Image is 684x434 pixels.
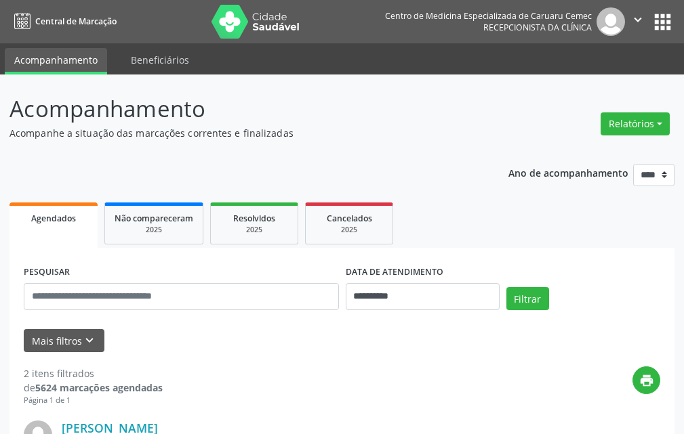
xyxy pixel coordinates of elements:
a: Beneficiários [121,48,199,72]
a: Acompanhamento [5,48,107,74]
div: Página 1 de 1 [24,395,163,406]
i:  [630,12,645,27]
span: Recepcionista da clínica [483,22,592,33]
p: Acompanhe a situação das marcações correntes e finalizadas [9,126,475,140]
label: PESQUISAR [24,262,70,283]
p: Ano de acompanhamento [508,164,628,181]
div: de [24,381,163,395]
button: Filtrar [506,287,549,310]
div: 2025 [220,225,288,235]
button: Relatórios [601,112,670,135]
strong: 5624 marcações agendadas [35,381,163,394]
a: Central de Marcação [9,10,117,32]
div: 2 itens filtrados [24,366,163,381]
div: Centro de Medicina Especializada de Caruaru Cemec [385,10,592,22]
span: Não compareceram [115,213,193,224]
img: img [597,7,625,36]
i: keyboard_arrow_down [82,333,97,348]
div: 2025 [315,225,383,235]
button: apps [651,10,675,34]
p: Acompanhamento [9,92,475,126]
button: Mais filtroskeyboard_arrow_down [24,329,104,353]
span: Resolvidos [233,213,275,224]
button: print [632,366,660,394]
span: Agendados [31,213,76,224]
i: print [639,373,654,388]
label: DATA DE ATENDIMENTO [346,262,443,283]
span: Central de Marcação [35,16,117,27]
div: 2025 [115,225,193,235]
span: Cancelados [327,213,372,224]
button:  [625,7,651,36]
